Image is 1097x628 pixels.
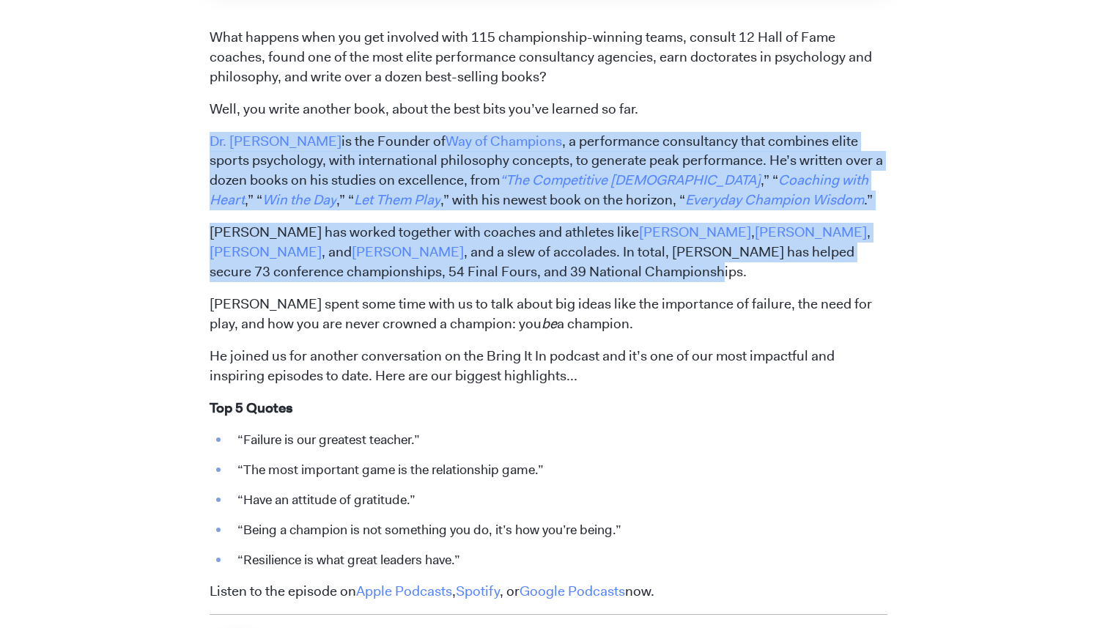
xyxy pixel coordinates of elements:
[210,582,887,602] p: Listen to the episode on , , or now.
[210,243,322,261] a: [PERSON_NAME]
[230,461,887,480] li: “The most important game is the relationship game.”
[500,171,761,189] a: “The Competitive [DEMOGRAPHIC_DATA]
[262,191,336,209] a: Win the Day
[230,491,887,510] li: “Have an attitude of gratitude.”
[446,132,562,150] a: Way of Champions
[520,582,625,600] a: Google Podcasts
[352,243,464,261] a: [PERSON_NAME]
[356,582,452,600] a: Apple Podcasts
[542,314,557,333] em: be
[210,399,293,417] strong: Top 5 Quotes
[210,28,887,87] p: What happens when you get involved with 115 championship-winning teams, consult 12 Hall of Fame c...
[456,582,500,600] a: Spotify
[755,223,867,241] a: [PERSON_NAME]
[639,223,751,241] a: [PERSON_NAME]
[210,171,868,209] a: Coaching with Heart
[210,100,887,119] p: Well, you write another book, about the best bits you’ve learned so far.
[230,521,887,540] li: “Being a champion is not something you do, it’s how you’re being.”
[354,191,440,209] a: Let Them Play
[210,223,887,282] p: [PERSON_NAME] has worked together with coaches and athletes like , , , and , and a slew of accola...
[210,347,887,386] p: He joined us for another conversation on the Bring It In podcast and it’s one of our most impactf...
[685,191,864,209] a: Everyday Champion Wisdom
[210,132,887,211] p: is the Founder of , a performance consultancy that combines elite sports psychology, with interna...
[210,132,341,150] a: Dr. [PERSON_NAME]
[230,431,887,450] li: “Failure is our greatest teacher.”
[210,295,887,334] p: [PERSON_NAME] spent some time with us to talk about big ideas like the importance of failure, the...
[230,551,887,570] li: “Resilience is what great leaders have.”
